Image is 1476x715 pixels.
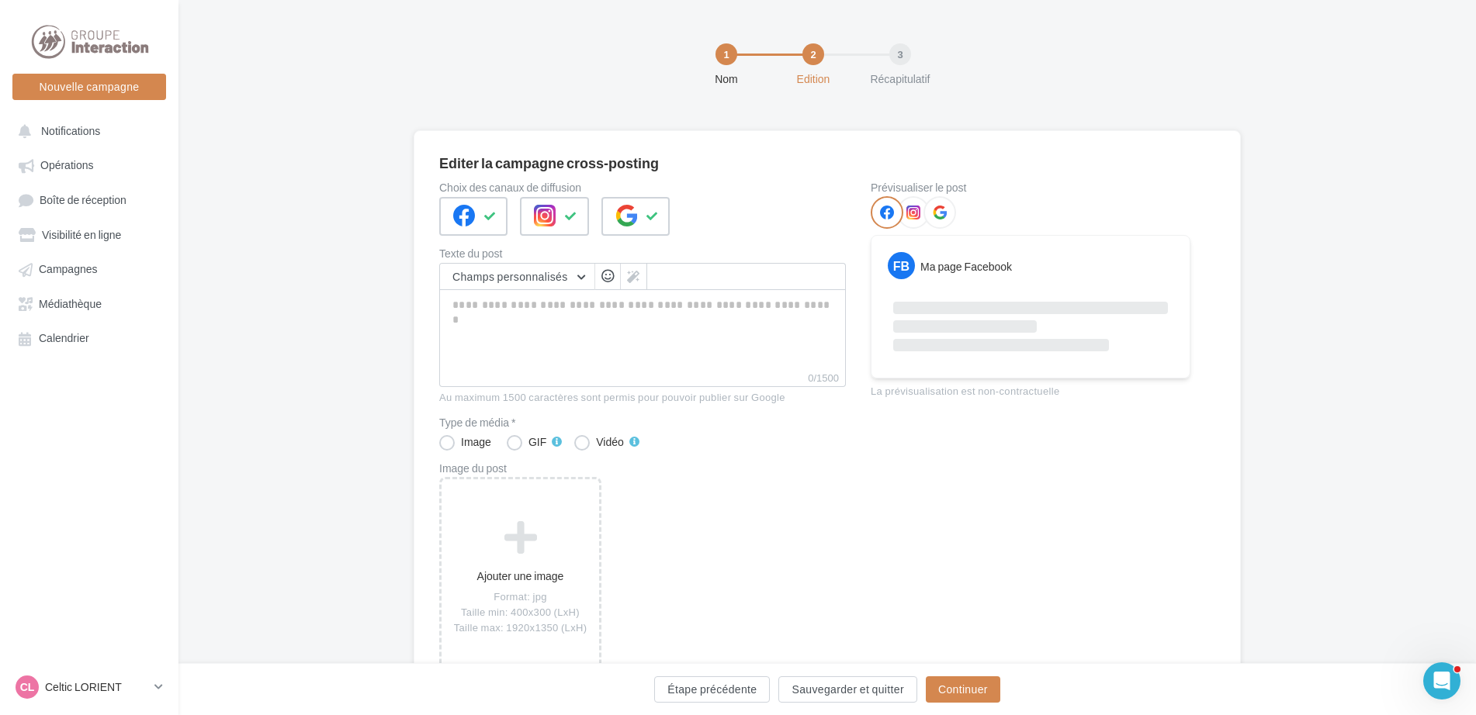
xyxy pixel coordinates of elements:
[39,263,98,276] span: Campagnes
[40,193,126,206] span: Boîte de réception
[851,71,950,87] div: Récapitulatif
[888,252,915,279] div: FB
[45,679,148,695] p: Celtic LORIENT
[439,370,846,387] label: 0/1500
[439,156,659,170] div: Editer la campagne cross-posting
[39,297,102,310] span: Médiathèque
[677,71,776,87] div: Nom
[920,259,1012,275] div: Ma page Facebook
[871,378,1190,399] div: La prévisualisation est non-contractuelle
[9,254,169,282] a: Campagnes
[40,159,93,172] span: Opérations
[12,74,166,100] button: Nouvelle campagne
[41,124,100,137] span: Notifications
[926,676,1000,703] button: Continuer
[764,71,863,87] div: Edition
[9,150,169,178] a: Opérations
[20,679,35,695] span: CL
[439,248,846,259] label: Texte du post
[1423,662,1460,699] iframe: Intercom live chat
[9,220,169,248] a: Visibilité en ligne
[461,437,491,447] div: Image
[802,43,824,65] div: 2
[889,43,911,65] div: 3
[654,676,770,703] button: Étape précédente
[528,437,546,447] div: GIF
[12,672,166,702] a: CL Celtic LORIENT
[440,264,594,290] button: Champs personnalisés
[9,185,169,214] a: Boîte de réception
[439,463,846,474] div: Image du post
[439,417,846,428] label: Type de média *
[42,228,121,241] span: Visibilité en ligne
[778,676,916,703] button: Sauvegarder et quitter
[439,391,846,405] div: Au maximum 1500 caractères sont permis pour pouvoir publier sur Google
[439,182,846,193] label: Choix des canaux de diffusion
[871,182,1190,193] div: Prévisualiser le post
[452,270,568,283] span: Champs personnalisés
[39,332,89,345] span: Calendrier
[9,116,163,144] button: Notifications
[596,437,624,447] div: Vidéo
[9,289,169,317] a: Médiathèque
[9,323,169,351] a: Calendrier
[715,43,737,65] div: 1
